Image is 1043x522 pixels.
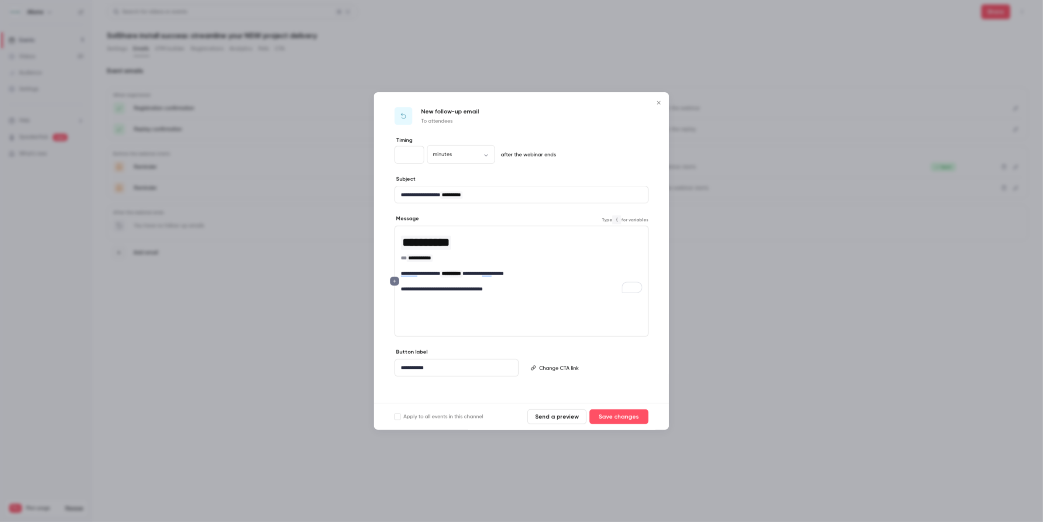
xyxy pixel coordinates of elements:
div: editor [395,186,648,203]
label: Button label [395,348,427,356]
div: To enrich screen reader interactions, please activate Accessibility in Grammarly extension settings [395,226,648,297]
span: Type for variables [602,215,648,224]
label: Message [395,215,419,222]
button: Save changes [589,409,648,424]
label: Apply to all events in this channel [395,413,483,420]
button: Close [651,95,666,110]
div: editor [536,359,648,376]
label: Subject [395,175,416,182]
label: Timing [395,136,648,144]
p: after the webinar ends [498,151,556,158]
div: minutes [427,151,495,158]
div: editor [395,359,518,376]
p: New follow-up email [421,107,479,116]
div: editor [395,226,648,297]
code: { [612,215,621,224]
p: To attendees [421,117,479,124]
button: Send a preview [527,409,586,424]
